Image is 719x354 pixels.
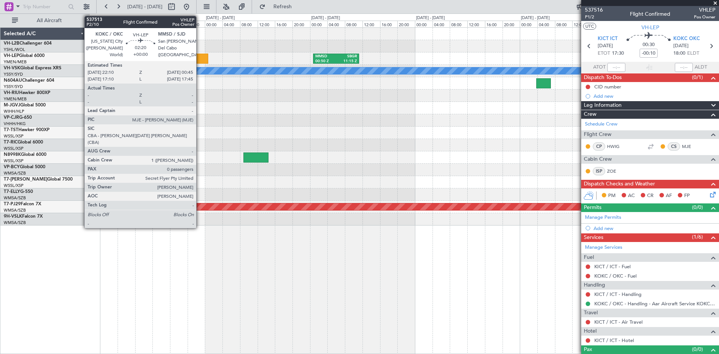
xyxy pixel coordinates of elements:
[4,170,26,176] a: WMSA/SZB
[118,21,135,27] div: 04:00
[537,21,555,27] div: 04:00
[4,78,54,83] a: N604AUChallenger 604
[4,177,47,182] span: T7-[PERSON_NAME]
[127,3,163,10] span: [DATE] - [DATE]
[467,21,485,27] div: 12:00
[4,158,24,164] a: WSSL/XSP
[4,103,20,108] span: M-JGVJ
[275,21,292,27] div: 16:00
[4,96,27,102] a: YMEN/MEB
[584,130,612,139] span: Flight Crew
[673,50,685,57] span: 18:00
[336,59,357,64] div: 11:15 Z
[4,146,24,151] a: WSSL/XSP
[4,103,46,108] a: M-JGVJGlobal 5000
[4,140,43,145] a: T7-RICGlobal 6000
[4,214,22,219] span: 9H-VSLK
[584,180,655,188] span: Dispatch Checks and Weather
[584,253,594,262] span: Fuel
[4,115,32,120] a: VP-CJRG-650
[4,59,27,65] a: YMEN/MEB
[641,24,659,31] span: VH-LEP
[4,133,24,139] a: WSSL/XSP
[240,21,258,27] div: 08:00
[4,177,73,182] a: T7-[PERSON_NAME]Global 7500
[520,21,537,27] div: 00:00
[4,72,23,77] a: YSSY/SYD
[612,50,624,57] span: 17:30
[258,21,275,27] div: 12:00
[4,54,19,58] span: VH-LEP
[673,35,700,43] span: KOKC OKC
[521,15,550,21] div: [DATE] - [DATE]
[630,10,670,18] div: Flight Confirmed
[584,101,622,110] span: Leg Information
[682,143,699,150] a: MJE
[594,273,637,279] a: KOKC / OKC - Fuel
[4,190,20,194] span: T7-ELLY
[380,21,398,27] div: 16:00
[205,21,222,27] div: 00:00
[584,233,603,242] span: Services
[666,192,672,200] span: AF
[593,167,605,175] div: ISP
[583,23,596,30] button: UTC
[4,66,61,70] a: VH-VSKGlobal Express XRS
[397,21,415,27] div: 20:00
[4,54,45,58] a: VH-LEPGlobal 6000
[4,47,25,52] a: YSHL/WOL
[4,183,24,188] a: WSSL/XSP
[607,168,624,175] a: ZOE
[416,15,445,21] div: [DATE] - [DATE]
[4,165,45,169] a: VP-BCYGlobal 5000
[584,73,622,82] span: Dispatch To-Dos
[594,319,643,325] a: KICT / ICT - Air Travel
[4,109,24,114] a: WIHH/HLP
[4,220,26,226] a: WMSA/SZB
[694,14,715,20] span: Pos Owner
[362,21,380,27] div: 12:00
[315,54,336,59] div: MMSD
[433,21,450,27] div: 04:00
[692,345,703,353] span: (0/0)
[4,41,52,46] a: VH-L2BChallenger 604
[152,21,170,27] div: 12:00
[594,93,715,99] div: Add new
[594,291,641,297] a: KICT / ICT - Handling
[4,128,18,132] span: T7-TST
[594,337,634,344] a: KICT / ICT - Hotel
[4,152,46,157] a: N8998KGlobal 6000
[83,21,100,27] div: 20:00
[594,84,621,90] div: CID number
[101,15,130,21] div: [DATE] - [DATE]
[315,59,336,64] div: 00:50 Z
[4,78,22,83] span: N604AU
[584,309,598,317] span: Travel
[598,42,613,50] span: [DATE]
[584,281,605,290] span: Handling
[673,42,689,50] span: [DATE]
[336,54,357,59] div: SBGR
[593,142,605,151] div: CP
[4,165,20,169] span: VP-BCY
[135,21,153,27] div: 08:00
[327,21,345,27] div: 04:00
[585,244,622,251] a: Manage Services
[19,18,79,23] span: All Aircraft
[345,21,362,27] div: 08:00
[450,21,467,27] div: 08:00
[585,214,621,221] a: Manage Permits
[687,50,699,57] span: ELDT
[4,91,19,95] span: VH-RIU
[4,84,23,90] a: YSSY/SYD
[8,15,81,27] button: All Aircraft
[4,41,19,46] span: VH-L2B
[100,21,118,27] div: 00:00
[594,225,715,232] div: Add new
[170,21,188,27] div: 16:00
[485,21,503,27] div: 16:00
[598,35,618,43] span: KICT ICT
[584,155,612,164] span: Cabin Crew
[4,91,50,95] a: VH-RIUHawker 800XP
[643,41,655,49] span: 00:30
